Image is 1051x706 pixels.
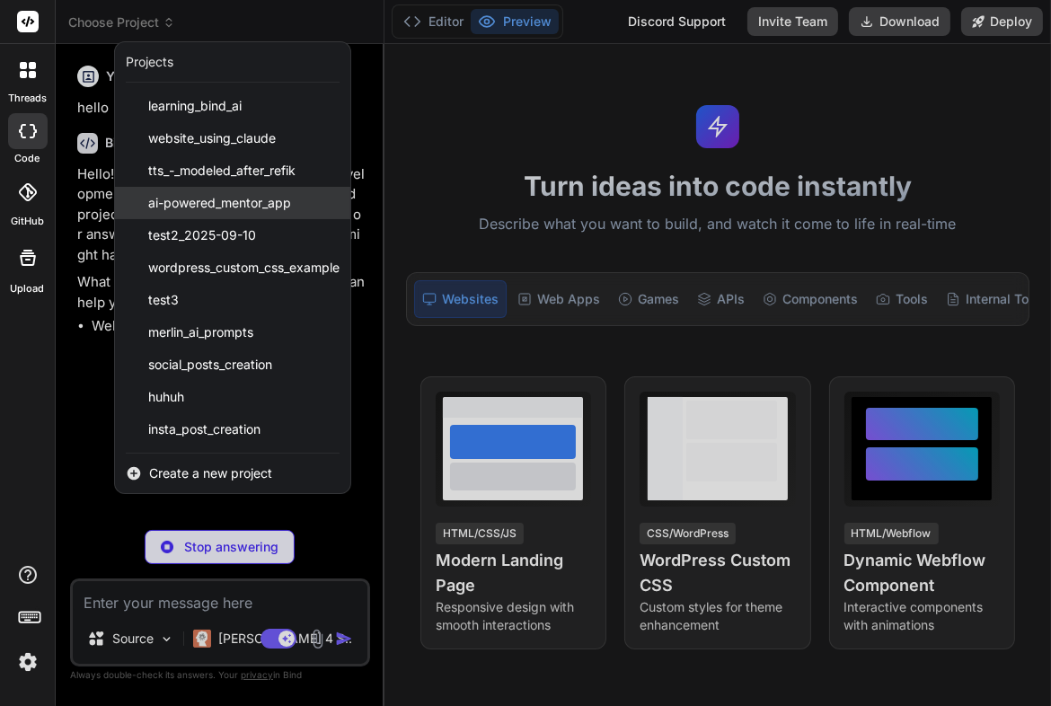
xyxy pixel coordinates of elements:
[11,281,45,296] label: Upload
[148,129,276,147] span: website_using_claude
[148,97,242,115] span: learning_bind_ai
[148,420,261,438] span: insta_post_creation
[148,194,291,212] span: ai-powered_mentor_app
[148,162,296,180] span: tts_-_modeled_after_refik
[148,323,253,341] span: merlin_ai_prompts
[8,91,47,106] label: threads
[148,356,272,374] span: social_posts_creation
[148,388,184,406] span: huhuh
[13,647,43,677] img: settings
[149,464,272,482] span: Create a new project
[148,291,179,309] span: test3
[148,259,340,277] span: wordpress_custom_css_example
[15,151,40,166] label: code
[11,214,44,229] label: GitHub
[126,53,173,71] div: Projects
[148,226,256,244] span: test2_2025-09-10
